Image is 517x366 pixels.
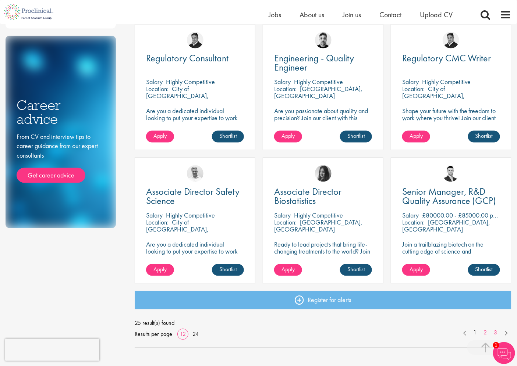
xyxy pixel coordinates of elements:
[402,85,425,93] span: Location:
[146,54,244,63] a: Regulatory Consultant
[402,85,465,107] p: City of [GEOGRAPHIC_DATA], [GEOGRAPHIC_DATA]
[274,218,297,227] span: Location:
[315,165,332,182] img: Heidi Hennigan
[379,10,401,19] a: Contact
[343,10,361,19] a: Join us
[212,264,244,276] a: Shortlist
[17,98,105,127] h3: Career advice
[166,78,215,86] p: Highly Competitive
[146,211,163,220] span: Salary
[274,211,291,220] span: Salary
[274,52,354,74] span: Engineering - Quality Engineer
[402,187,500,206] a: Senior Manager, R&D Quality Assurance (GCP)
[468,131,500,143] a: Shortlist
[468,264,500,276] a: Shortlist
[402,218,425,227] span: Location:
[274,108,372,136] p: Are you passionate about quality and precision? Join our client with this engineering role and he...
[274,186,341,207] span: Associate Director Biostatistics
[402,264,430,276] a: Apply
[146,85,169,93] span: Location:
[146,85,209,107] p: City of [GEOGRAPHIC_DATA], [GEOGRAPHIC_DATA]
[294,78,343,86] p: Highly Competitive
[281,132,295,140] span: Apply
[410,132,423,140] span: Apply
[17,132,105,183] div: From CV and interview tips to career guidance from our expert consultants
[402,186,496,207] span: Senior Manager, R&D Quality Assurance (GCP)
[402,241,500,262] p: Join a trailblazing biotech on the cutting edge of science and technology.
[422,211,517,220] p: £80000.00 - £85000.00 per annum
[420,10,453,19] a: Upload CV
[146,187,244,206] a: Associate Director Safety Science
[340,131,372,143] a: Shortlist
[402,131,430,143] a: Apply
[274,187,372,206] a: Associate Director Biostatistics
[269,10,281,19] a: Jobs
[443,165,459,182] img: Joshua Godden
[274,85,297,93] span: Location:
[300,10,324,19] a: About us
[294,211,343,220] p: Highly Competitive
[340,264,372,276] a: Shortlist
[146,264,174,276] a: Apply
[166,211,215,220] p: Highly Competitive
[281,266,295,273] span: Apply
[146,52,229,65] span: Regulatory Consultant
[177,330,188,338] a: 12
[480,329,491,337] a: 2
[402,218,491,234] p: [GEOGRAPHIC_DATA], [GEOGRAPHIC_DATA]
[274,241,372,276] p: Ready to lead projects that bring life-changing treatments to the world? Join our client at the f...
[274,131,302,143] a: Apply
[146,218,209,241] p: City of [GEOGRAPHIC_DATA], [GEOGRAPHIC_DATA]
[17,168,85,183] a: Get career advice
[146,186,240,207] span: Associate Director Safety Science
[212,131,244,143] a: Shortlist
[315,32,332,49] img: Dean Fisher
[402,108,500,136] p: Shape your future with the freedom to work where you thrive! Join our client in this fully remote...
[274,218,362,234] p: [GEOGRAPHIC_DATA], [GEOGRAPHIC_DATA]
[402,52,491,65] span: Regulatory CMC Writer
[135,318,511,329] span: 25 result(s) found
[5,339,99,361] iframe: reCAPTCHA
[146,131,174,143] a: Apply
[135,291,511,309] a: Register for alerts
[146,78,163,86] span: Salary
[153,266,167,273] span: Apply
[190,330,201,338] a: 24
[146,218,169,227] span: Location:
[146,108,244,150] p: Are you a dedicated individual looking to put your expertise to work fully flexibly in a remote p...
[443,32,459,49] img: Peter Duvall
[153,132,167,140] span: Apply
[493,342,515,364] img: Chatbot
[402,211,419,220] span: Salary
[274,78,291,86] span: Salary
[402,78,419,86] span: Salary
[187,165,203,182] img: Joshua Bye
[470,329,481,337] a: 1
[274,85,362,100] p: [GEOGRAPHIC_DATA], [GEOGRAPHIC_DATA]
[274,264,302,276] a: Apply
[422,78,471,86] p: Highly Competitive
[274,54,372,72] a: Engineering - Quality Engineer
[491,329,501,337] a: 3
[493,342,499,348] span: 1
[146,241,244,276] p: Are you a dedicated individual looking to put your expertise to work fully flexibly in a remote p...
[135,329,172,340] span: Results per page
[402,54,500,63] a: Regulatory CMC Writer
[410,266,423,273] span: Apply
[187,32,203,49] img: Peter Duvall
